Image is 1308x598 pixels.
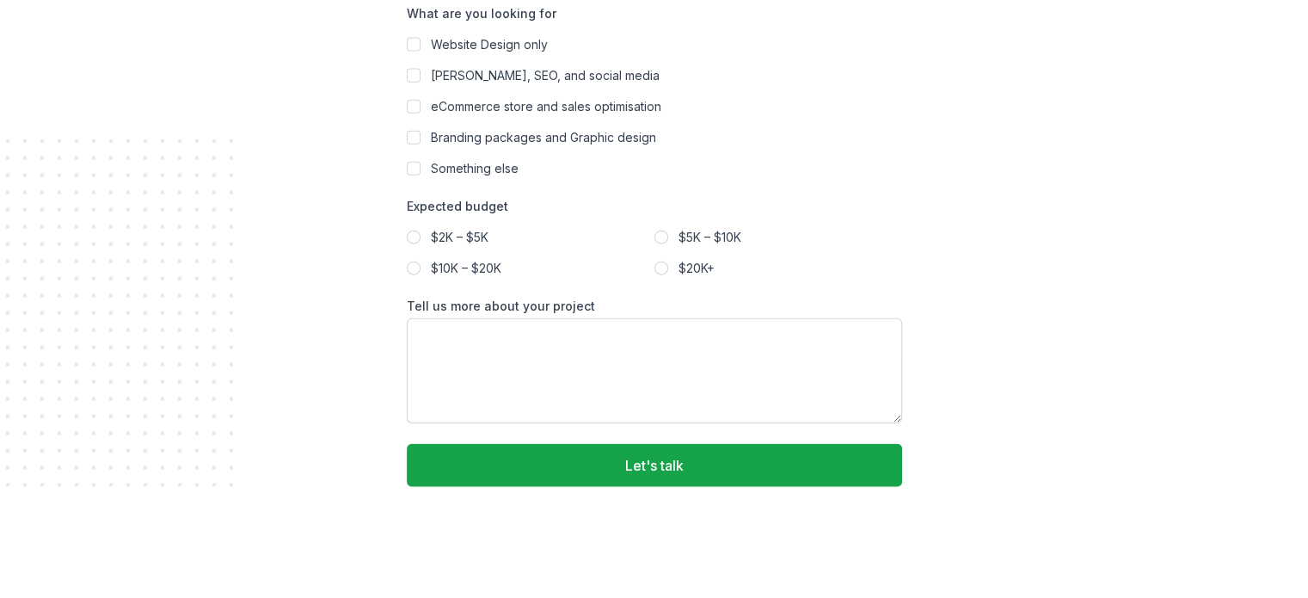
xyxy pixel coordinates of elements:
span: Website Design only [431,36,548,53]
span: $5K – $10K [679,229,741,246]
span: $20K+ [679,260,715,277]
span: Branding packages and Graphic design [431,129,656,146]
button: Let's talk [407,444,902,487]
legend: Expected budget [407,198,508,215]
span: [PERSON_NAME], SEO, and social media [431,67,660,84]
label: Tell us more about your project [407,298,902,315]
span: $2K – $5K [431,229,488,246]
span: eCommerce store and sales optimisation [431,98,661,115]
legend: What are you looking for [407,5,556,22]
span: $10K – $20K [431,260,501,277]
span: Something else [431,160,519,177]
